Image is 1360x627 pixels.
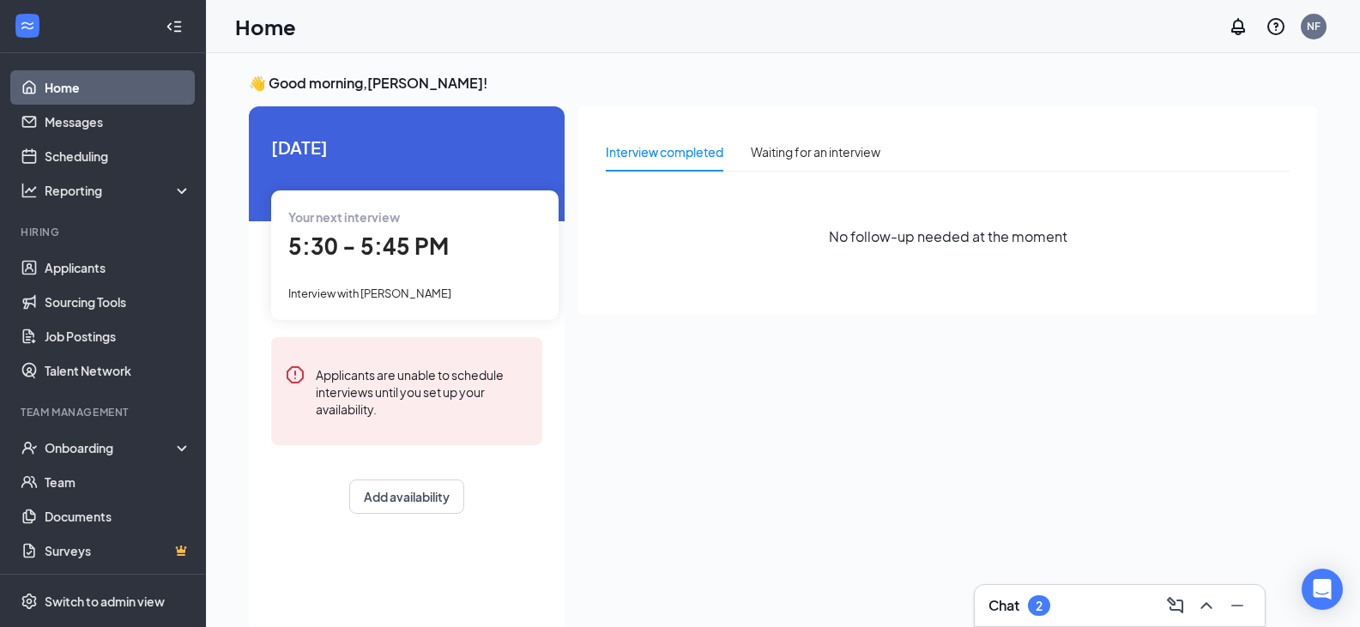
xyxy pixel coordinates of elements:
a: Scheduling [45,139,191,173]
button: ChevronUp [1193,592,1220,619]
a: Job Postings [45,319,191,353]
a: Applicants [45,250,191,285]
svg: Notifications [1228,16,1248,37]
div: Interview completed [606,142,723,161]
div: NF [1307,19,1321,33]
span: Your next interview [288,209,400,225]
button: ComposeMessage [1162,592,1189,619]
div: Team Management [21,405,188,419]
a: Sourcing Tools [45,285,191,319]
svg: Error [285,365,305,385]
span: [DATE] [271,134,542,160]
svg: Settings [21,593,38,610]
svg: WorkstreamLogo [19,17,36,34]
svg: Analysis [21,182,38,199]
a: Team [45,465,191,499]
svg: QuestionInfo [1266,16,1286,37]
button: Minimize [1224,592,1251,619]
div: Hiring [21,225,188,239]
svg: Minimize [1227,595,1248,616]
h3: 👋 Good morning, [PERSON_NAME] ! [249,74,1317,93]
h3: Chat [988,596,1019,615]
div: Waiting for an interview [751,142,880,161]
div: Onboarding [45,439,177,456]
div: Reporting [45,182,192,199]
a: Home [45,70,191,105]
svg: UserCheck [21,439,38,456]
div: Open Intercom Messenger [1302,569,1343,610]
a: SurveysCrown [45,534,191,568]
svg: ChevronUp [1196,595,1217,616]
svg: Collapse [166,18,183,35]
span: No follow-up needed at the moment [829,226,1067,247]
a: Documents [45,499,191,534]
div: Switch to admin view [45,593,165,610]
div: Applicants are unable to schedule interviews until you set up your availability. [316,365,529,418]
span: 5:30 - 5:45 PM [288,232,449,260]
a: Messages [45,105,191,139]
button: Add availability [349,479,464,514]
span: Interview with [PERSON_NAME] [288,286,451,300]
div: 2 [1036,599,1043,613]
h1: Home [235,12,296,41]
svg: ComposeMessage [1165,595,1186,616]
a: Talent Network [45,353,191,388]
